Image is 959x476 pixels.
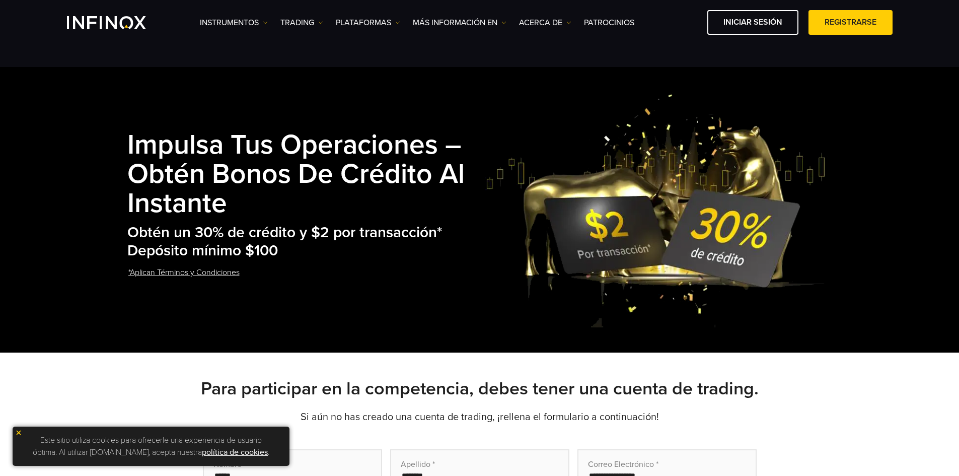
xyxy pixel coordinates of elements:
a: Registrarse [808,10,893,35]
a: Instrumentos [200,17,268,29]
a: *Aplican Términos y Condiciones [127,260,241,285]
strong: Impulsa tus Operaciones – Obtén Bonos de Crédito al Instante [127,128,465,220]
a: PLATAFORMAS [336,17,400,29]
strong: Para participar en la competencia, debes tener una cuenta de trading. [201,378,759,399]
a: TRADING [280,17,323,29]
a: política de cookies [202,447,268,457]
a: INFINOX Logo [67,16,170,29]
p: Este sitio utiliza cookies para ofrecerle una experiencia de usuario óptima. Al utilizar [DOMAIN_... [18,432,284,461]
h2: Obtén un 30% de crédito y $2 por transacción* Depósito mínimo $100 [127,224,486,260]
a: Iniciar sesión [707,10,798,35]
img: yellow close icon [15,429,22,436]
p: Si aún no has creado una cuenta de trading, ¡rellena el formulario a continuación! [127,410,832,424]
a: Patrocinios [584,17,634,29]
a: Más información en [413,17,506,29]
a: ACERCA DE [519,17,571,29]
